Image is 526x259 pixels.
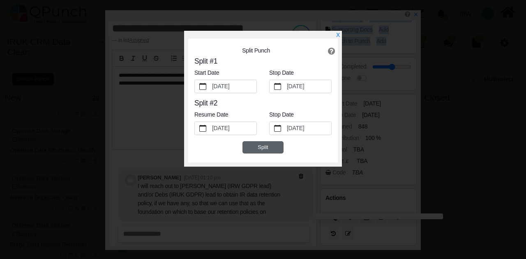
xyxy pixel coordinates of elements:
[269,69,332,80] legend: Stop Date
[188,47,338,54] h6: Split Punch
[270,80,286,93] button: calendar
[242,141,284,154] button: Split
[199,125,207,132] svg: calendar
[194,69,257,80] legend: Start Date
[195,122,211,135] button: calendar
[194,57,332,66] h5: Split #1
[274,83,281,90] svg: calendar
[194,110,257,121] legend: Resume Date
[194,99,332,108] h5: Split #2
[336,32,340,38] a: X
[270,122,286,135] button: calendar
[328,47,338,56] a: Help
[274,125,281,132] svg: calendar
[286,80,332,93] label: [DATE]
[199,83,207,90] svg: calendar
[211,122,257,135] label: [DATE]
[195,80,211,93] button: calendar
[211,80,257,93] label: [DATE]
[286,122,332,135] label: [DATE]
[269,110,332,121] legend: Stop Date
